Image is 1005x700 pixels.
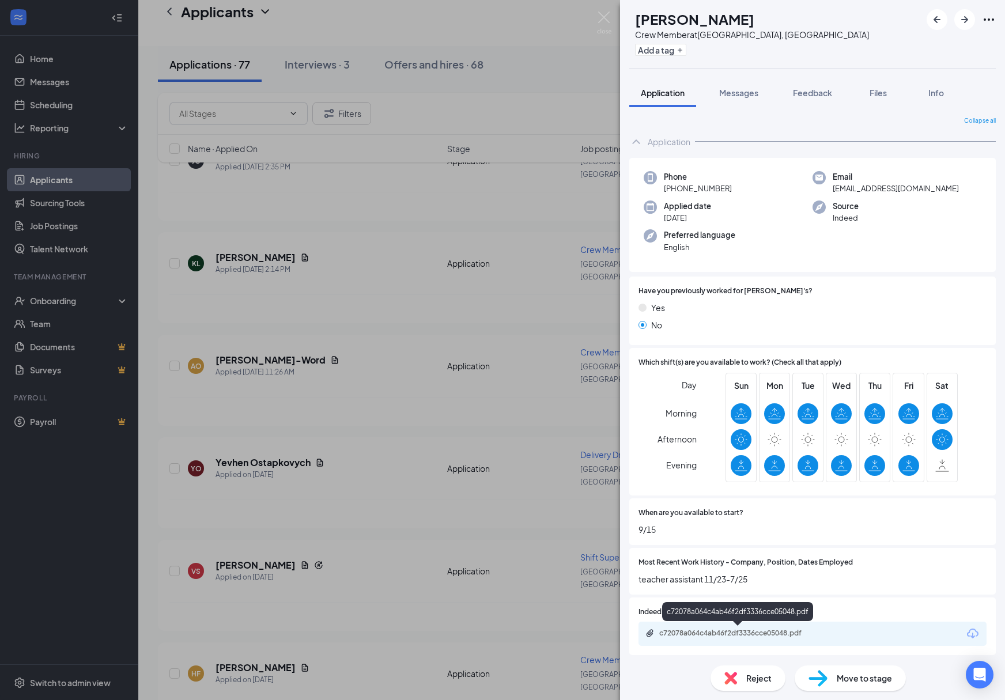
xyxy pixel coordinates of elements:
button: ArrowRight [954,9,975,30]
span: Messages [719,88,758,98]
svg: ArrowLeftNew [930,13,944,27]
h1: [PERSON_NAME] [635,9,754,29]
svg: Paperclip [645,629,655,638]
div: Application [648,136,690,147]
span: Yes [651,301,665,314]
span: Fri [898,379,919,392]
span: English [664,241,735,253]
span: Have you previously worked for [PERSON_NAME]'s? [638,286,813,297]
span: Wed [831,379,852,392]
span: Tue [798,379,818,392]
span: Day [682,379,697,391]
span: Most Recent Work History - Company, Position, Dates Employed [638,557,853,568]
svg: Plus [677,47,683,54]
span: Sat [932,379,953,392]
span: teacher assistant 11/23-7/25 [638,573,987,585]
svg: ChevronUp [629,135,643,149]
div: Open Intercom Messenger [966,661,993,688]
div: c72078a064c4ab46f2df3336cce05048.pdf [662,602,813,621]
span: [PHONE_NUMBER] [664,183,732,194]
span: Sun [731,379,751,392]
svg: Ellipses [982,13,996,27]
div: c72078a064c4ab46f2df3336cce05048.pdf [659,629,821,638]
span: [EMAIL_ADDRESS][DOMAIN_NAME] [833,183,959,194]
span: Source [833,200,859,212]
span: Files [870,88,887,98]
span: Preferred language [664,229,735,241]
span: Mon [764,379,785,392]
span: Collapse all [964,116,996,126]
button: PlusAdd a tag [635,44,686,56]
span: Applied date [664,200,711,212]
span: 9/15 [638,523,987,536]
span: When are you available to start? [638,508,743,519]
span: Thu [864,379,885,392]
span: Morning [666,403,697,423]
span: [DATE] [664,212,711,224]
button: ArrowLeftNew [927,9,947,30]
span: Indeed [833,212,859,224]
span: Feedback [793,88,832,98]
svg: ArrowRight [958,13,972,27]
span: Afternoon [658,429,697,449]
span: Evening [666,455,697,475]
span: Reject [746,672,772,684]
span: Which shift(s) are you available to work? (Check all that apply) [638,357,841,368]
span: Phone [664,171,732,183]
div: Crew Member at [GEOGRAPHIC_DATA], [GEOGRAPHIC_DATA] [635,29,869,40]
svg: Download [966,627,980,641]
span: Application [641,88,685,98]
span: Indeed Resume [638,607,689,618]
span: Email [833,171,959,183]
a: Paperclipc72078a064c4ab46f2df3336cce05048.pdf [645,629,832,640]
span: Info [928,88,944,98]
span: No [651,319,662,331]
span: Move to stage [837,672,892,684]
